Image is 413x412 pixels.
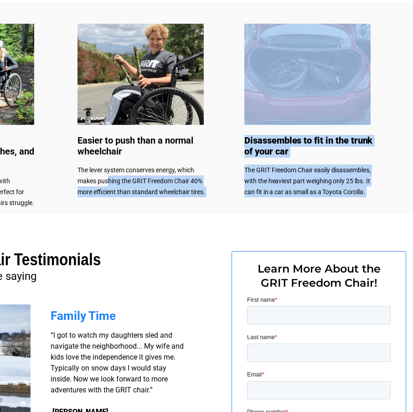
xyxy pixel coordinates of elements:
span: Easier to push than a normal wheelchair [77,135,193,157]
input: Get more information [32,220,111,237]
span: The lever system conserves energy, which makes pushing the GRIT Freedom Chair 40% more efficient ... [77,166,205,196]
span: Disassembles to fit in the trunk of your car [244,135,372,157]
span: Learn More About the GRIT Freedom Chair! [258,262,381,289]
span: The GRIT Freedom Chair easily disassembles, with the heaviest part weighing only 25 lbs. It can f... [244,166,371,196]
span: Family Time [51,309,116,323]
